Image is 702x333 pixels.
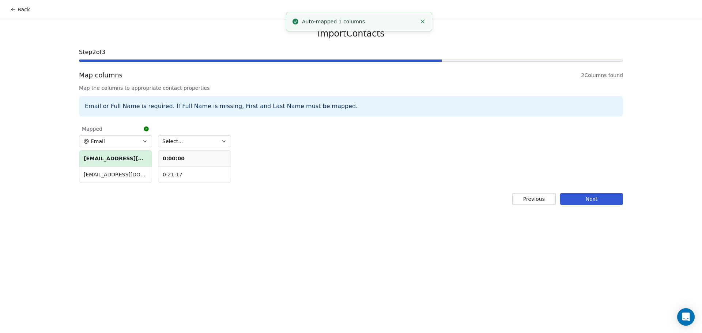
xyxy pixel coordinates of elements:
[91,138,105,145] span: Email
[418,17,427,26] button: Close toast
[162,138,183,145] span: Select...
[79,48,623,57] span: Step 2 of 3
[302,18,416,26] div: Auto-mapped 1 columns
[82,125,102,133] span: Mapped
[512,193,556,205] button: Previous
[317,28,384,39] span: Import Contacts
[158,150,231,166] th: 0:00:00
[677,308,695,326] div: Open Intercom Messenger
[79,150,152,166] th: [EMAIL_ADDRESS][DOMAIN_NAME]
[79,166,152,183] td: [EMAIL_ADDRESS][DOMAIN_NAME]
[581,72,623,79] span: 2 Columns found
[560,193,623,205] button: Next
[79,70,122,80] span: Map columns
[6,3,34,16] button: Back
[158,166,231,183] td: 0:21:17
[79,96,623,116] div: Email or Full Name is required. If Full Name is missing, First and Last Name must be mapped.
[79,84,623,92] span: Map the columns to appropriate contact properties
